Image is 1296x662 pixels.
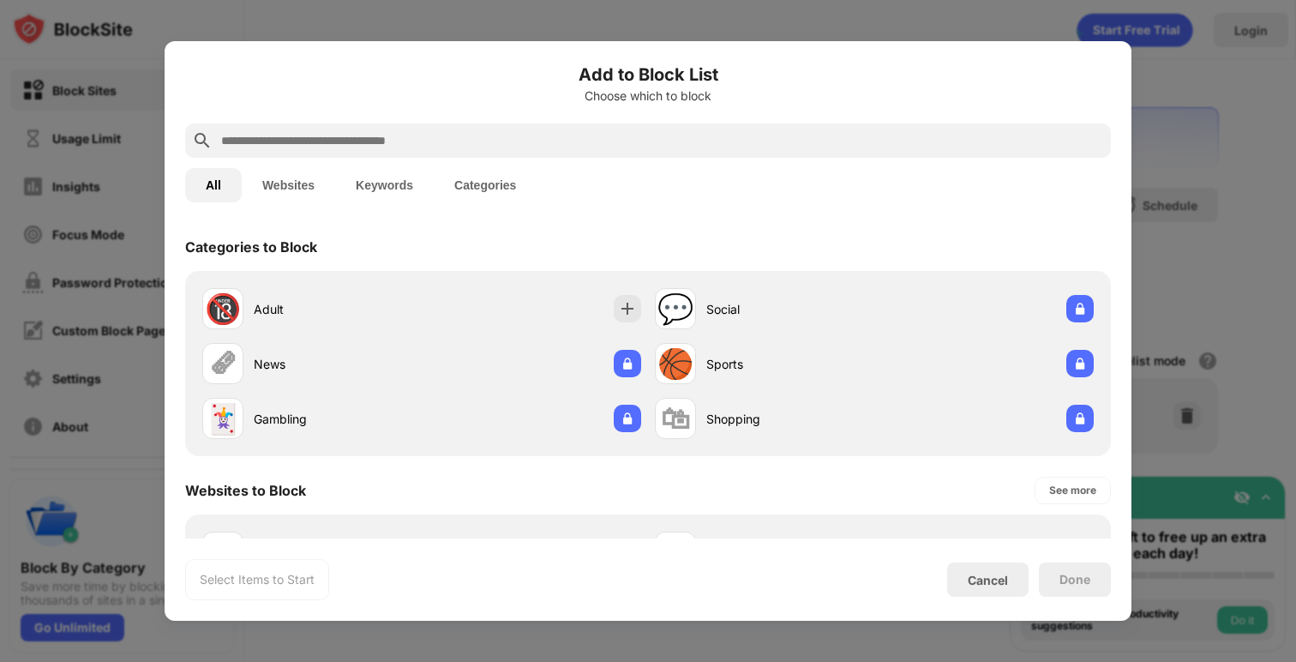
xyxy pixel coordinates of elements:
div: Shopping [706,410,874,428]
button: All [185,168,242,202]
button: Websites [242,168,335,202]
div: 🔞 [205,292,241,327]
div: Adult [254,300,422,318]
button: Categories [434,168,537,202]
div: 💬 [657,292,693,327]
div: 🏀 [657,346,693,382]
button: Keywords [335,168,434,202]
div: Gambling [254,410,422,428]
div: Social [706,300,874,318]
div: Sports [706,355,874,373]
h6: Add to Block List [185,62,1111,87]
div: News [254,355,422,373]
div: 🗞 [208,346,237,382]
div: Websites to Block [185,482,306,499]
div: Select Items to Start [200,571,315,588]
img: search.svg [192,130,213,151]
div: Cancel [968,573,1008,587]
div: Choose which to block [185,89,1111,103]
div: 🃏 [205,401,241,436]
div: 🛍 [661,401,690,436]
div: See more [1049,482,1096,499]
div: Done [1059,573,1090,587]
div: Categories to Block [185,238,317,256]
